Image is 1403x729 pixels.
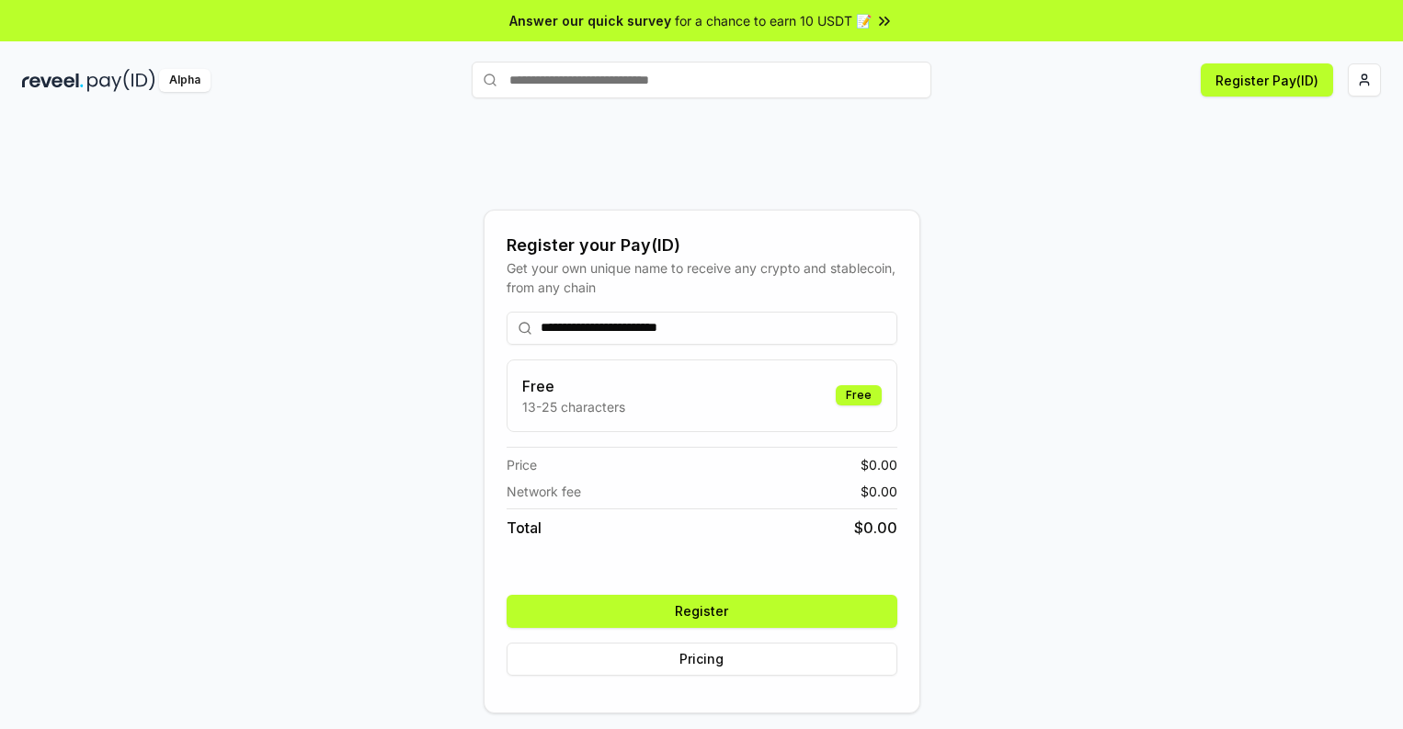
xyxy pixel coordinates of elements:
[861,455,897,474] span: $ 0.00
[675,11,872,30] span: for a chance to earn 10 USDT 📝
[507,517,542,539] span: Total
[1201,63,1333,97] button: Register Pay(ID)
[22,69,84,92] img: reveel_dark
[507,643,897,676] button: Pricing
[159,69,211,92] div: Alpha
[509,11,671,30] span: Answer our quick survey
[507,455,537,474] span: Price
[861,482,897,501] span: $ 0.00
[87,69,155,92] img: pay_id
[522,397,625,416] p: 13-25 characters
[854,517,897,539] span: $ 0.00
[522,375,625,397] h3: Free
[507,233,897,258] div: Register your Pay(ID)
[507,595,897,628] button: Register
[836,385,882,405] div: Free
[507,258,897,297] div: Get your own unique name to receive any crypto and stablecoin, from any chain
[507,482,581,501] span: Network fee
